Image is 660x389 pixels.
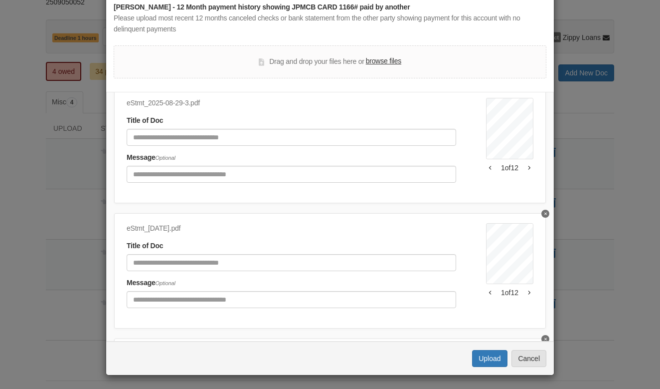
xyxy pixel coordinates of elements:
span: Optional [156,155,175,161]
div: [PERSON_NAME] - 12 Month payment history showing JPMCB CARD 1166# paid by another [114,2,546,13]
input: Document Title [127,129,456,146]
input: Document Title [127,254,456,271]
label: browse files [366,56,401,67]
div: 1 of 12 [486,288,533,298]
input: Include any comments on this document [127,291,456,308]
button: Upload [472,350,507,367]
button: Delete undefined [541,210,549,218]
span: Optional [156,280,175,286]
label: Title of Doc [127,241,163,252]
label: Title of Doc [127,115,163,126]
input: Include any comments on this document [127,166,456,183]
div: 1 of 12 [486,163,533,173]
label: Message [127,152,175,163]
div: Drag and drop your files here or [259,56,401,68]
div: eStmt_[DATE].pdf [127,223,456,234]
button: Delete undefined [541,335,549,343]
button: Cancel [511,350,546,367]
div: Please upload most recent 12 months canceled checks or bank statement from the other party showin... [114,13,546,35]
div: eStmt_2025-08-29-3.pdf [127,98,456,109]
label: Message [127,278,175,289]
